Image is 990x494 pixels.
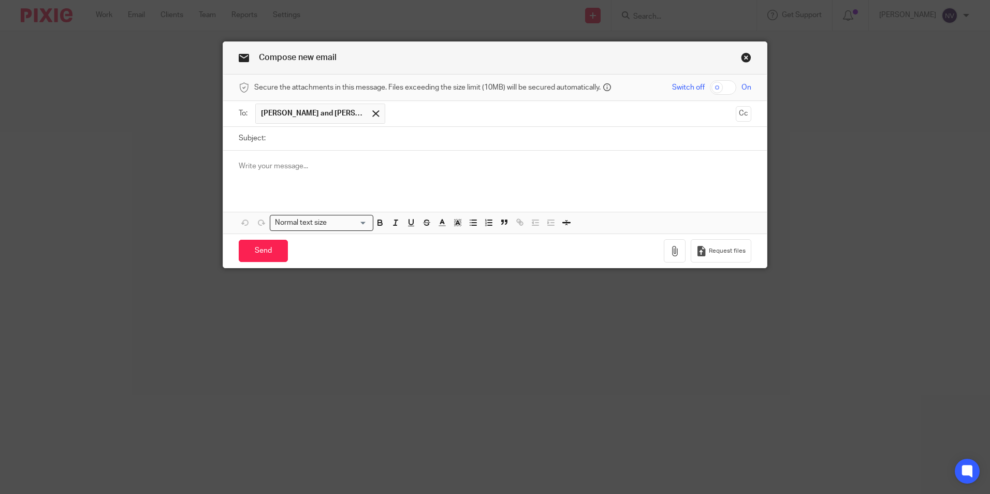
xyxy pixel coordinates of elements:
button: Cc [736,106,751,122]
div: Search for option [270,215,373,231]
input: Search for option [330,217,367,228]
a: Close this dialog window [741,52,751,66]
span: Secure the attachments in this message. Files exceeding the size limit (10MB) will be secured aut... [254,82,601,93]
input: Send [239,240,288,262]
label: Subject: [239,133,266,143]
span: [PERSON_NAME] and [PERSON_NAME] [261,108,365,119]
span: On [741,82,751,93]
button: Request files [691,239,751,263]
span: Switch off [672,82,705,93]
span: Compose new email [259,53,337,62]
span: Normal text size [272,217,329,228]
span: Request files [709,247,746,255]
label: To: [239,108,250,119]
